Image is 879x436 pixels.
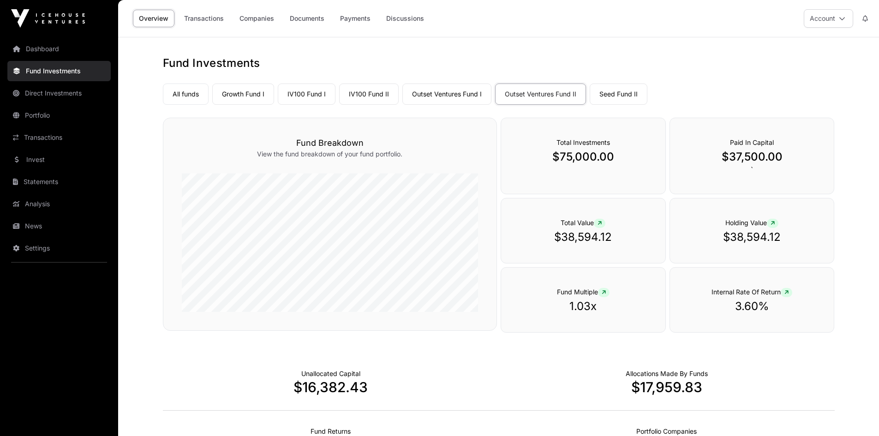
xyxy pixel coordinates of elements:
[7,194,111,214] a: Analysis
[178,10,230,27] a: Transactions
[495,84,586,105] a: Outset Ventures Fund II
[833,392,879,436] iframe: Chat Widget
[7,105,111,125] a: Portfolio
[334,10,377,27] a: Payments
[7,127,111,148] a: Transactions
[636,427,697,436] p: Number of Companies Deployed Into
[163,379,499,395] p: $16,382.43
[7,216,111,236] a: News
[7,83,111,103] a: Direct Investments
[556,138,610,146] span: Total Investments
[7,238,111,258] a: Settings
[7,61,111,81] a: Fund Investments
[557,288,610,296] span: Fund Multiple
[688,230,816,245] p: $38,594.12
[182,137,478,149] h3: Fund Breakdown
[688,299,816,314] p: 3.60%
[339,84,399,105] a: IV100 Fund II
[688,149,816,164] p: $37,500.00
[233,10,280,27] a: Companies
[163,84,209,105] a: All funds
[626,369,708,378] p: Capital Deployed Into Companies
[402,84,491,105] a: Outset Ventures Fund I
[311,427,351,436] p: Realised Returns from Funds
[380,10,430,27] a: Discussions
[278,84,335,105] a: IV100 Fund I
[133,10,174,27] a: Overview
[725,219,778,227] span: Holding Value
[7,172,111,192] a: Statements
[301,369,360,378] p: Cash not yet allocated
[212,84,274,105] a: Growth Fund I
[730,138,774,146] span: Paid In Capital
[7,39,111,59] a: Dashboard
[804,9,853,28] button: Account
[590,84,647,105] a: Seed Fund II
[163,56,835,71] h1: Fund Investments
[11,9,85,28] img: Icehouse Ventures Logo
[520,299,647,314] p: 1.03x
[520,149,647,164] p: $75,000.00
[284,10,330,27] a: Documents
[670,118,835,194] div: `
[7,149,111,170] a: Invest
[712,288,792,296] span: Internal Rate Of Return
[520,230,647,245] p: $38,594.12
[182,149,478,159] p: View the fund breakdown of your fund portfolio.
[561,219,605,227] span: Total Value
[499,379,835,395] p: $17,959.83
